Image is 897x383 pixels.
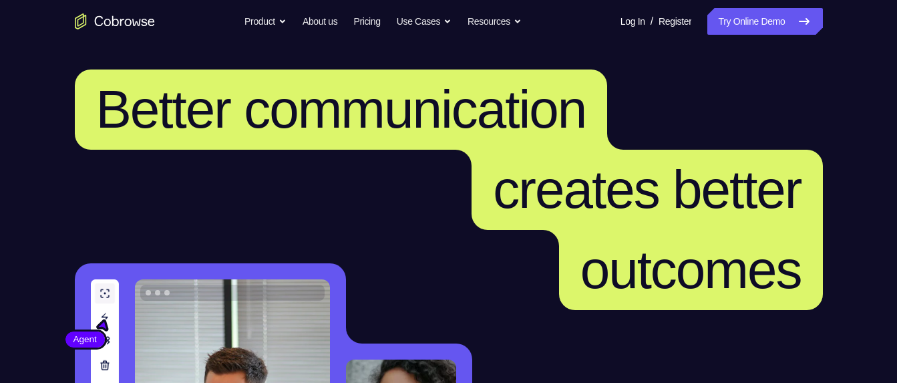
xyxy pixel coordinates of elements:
a: About us [303,8,337,35]
button: Product [244,8,287,35]
span: outcomes [580,240,801,299]
a: Pricing [353,8,380,35]
span: Agent [65,333,105,346]
span: creates better [493,160,801,219]
a: Try Online Demo [707,8,822,35]
button: Resources [468,8,522,35]
a: Log In [620,8,645,35]
span: / [651,13,653,29]
a: Go to the home page [75,13,155,29]
button: Use Cases [397,8,452,35]
span: Better communication [96,80,586,139]
a: Register [659,8,691,35]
